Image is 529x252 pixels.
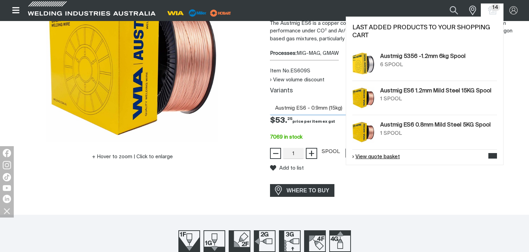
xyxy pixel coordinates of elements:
[352,153,400,161] a: View quote basket
[178,230,200,252] img: Welding Position 1F
[208,8,233,18] img: miller
[352,24,497,40] h2: Last added products to your shopping cart
[304,230,326,252] img: Welding Position 4F
[279,165,304,171] span: Add to list
[380,96,382,101] span: 1
[3,161,11,169] img: Instagram
[3,185,11,191] img: YouTube
[270,104,357,112] span: Austmig ES6 - 0.9mm (15kg)
[264,115,529,127] div: Price
[433,3,465,18] input: Product name or item number...
[270,67,523,75] div: Item No. ES609S
[3,173,11,181] img: TikTok
[442,3,466,18] button: Search products
[3,195,11,203] img: LinkedIn
[204,230,225,252] img: Welding Position 1G
[270,165,304,171] button: Add to list
[229,230,250,252] img: Welding Position 2F
[282,185,334,196] span: WHERE TO BUY
[380,62,383,67] span: 6
[487,6,498,14] a: Shopping cart (14 product(s))
[329,230,351,252] img: Welding Position 4G
[270,184,334,197] a: WHERE TO BUY
[380,131,382,136] span: 1
[270,51,297,56] strong: Processes:
[385,61,403,69] div: SPOOL
[380,121,491,129] a: Austmig ES6 0.8mm Mild Steel 5KG Spool
[270,20,523,43] p: The Austmig ES6 is a copper coated, low carbon steel MIG wire specifically formulated for optimum...
[1,205,13,217] img: hide socials
[270,77,324,83] button: View volume discount
[491,4,500,11] span: 14
[208,10,233,16] a: miller
[270,88,293,94] label: Variants
[279,230,301,252] img: Welding Position 3G Up
[384,95,402,103] div: SPOOL
[345,149,422,158] button: Add Austmig ES6 0.9mm Mild Steel 15KG Spool to the shopping cart
[272,148,279,159] span: −
[308,148,315,159] span: +
[287,117,292,121] sup: 25
[88,153,177,161] button: Hover to zoom | Click to enlarge
[270,117,335,124] span: $53.
[384,130,402,138] div: SPOOL
[254,230,276,252] img: Welding Position 2G
[352,52,374,74] img: Austmig 5356 -1.2mm 6kg Spool
[270,134,302,140] span: 7069 in stock
[380,52,466,61] a: Austmig 5356 -1.2mm 6kg Spool
[380,87,491,95] a: Austmig ES6 1.2mm Mild Steel 15KG Spool
[322,148,340,156] div: SPOOL
[3,149,11,157] img: Facebook
[352,121,374,143] img: Austmig ES6 0.8mm Mild Steel 5KG Spool
[352,87,374,109] img: Austmig ES6 1.2mm Mild Steel 15KG Spool
[270,50,523,58] div: MIG-MAG, GMAW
